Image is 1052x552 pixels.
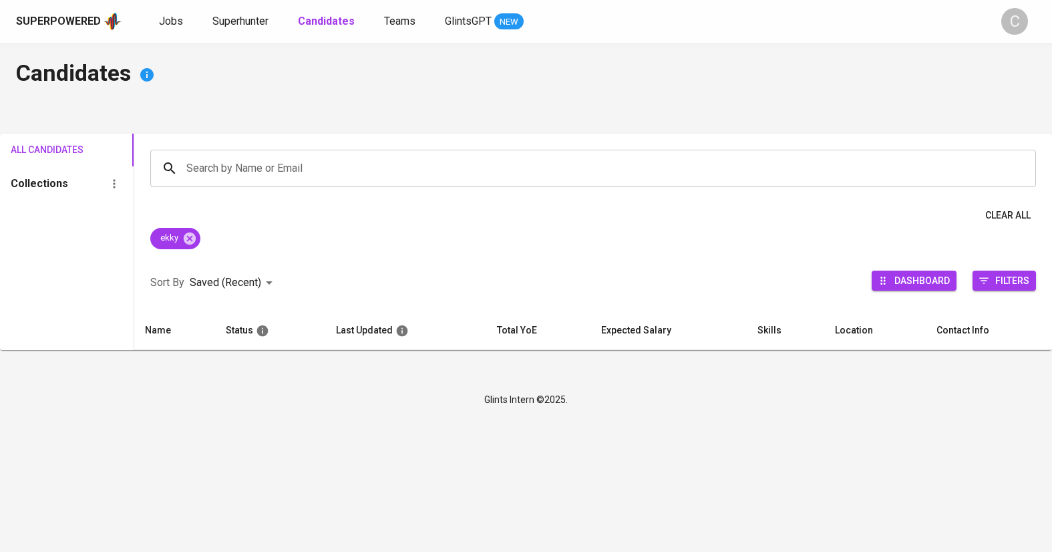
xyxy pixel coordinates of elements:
span: All Candidates [11,142,64,158]
th: Location [824,311,926,350]
b: Candidates [298,15,355,27]
button: Filters [973,271,1036,291]
a: Jobs [159,13,186,30]
span: Teams [384,15,415,27]
img: app logo [104,11,122,31]
button: Clear All [980,203,1036,228]
th: Last Updated [325,311,486,350]
p: Saved (Recent) [190,275,261,291]
a: Teams [384,13,418,30]
span: Superhunter [212,15,269,27]
th: Total YoE [486,311,591,350]
span: Jobs [159,15,183,27]
th: Expected Salary [590,311,747,350]
span: Clear All [985,207,1031,224]
h6: Collections [11,174,68,193]
div: ekky [150,228,200,249]
a: Candidates [298,13,357,30]
th: Contact Info [926,311,1052,350]
a: Superpoweredapp logo [16,11,122,31]
th: Name [134,311,215,350]
div: Superpowered [16,14,101,29]
p: Sort By [150,275,184,291]
th: Status [215,311,325,350]
div: C [1001,8,1028,35]
div: Saved (Recent) [190,271,277,295]
span: NEW [494,15,524,29]
span: Dashboard [894,271,950,289]
button: Dashboard [872,271,956,291]
a: Superhunter [212,13,271,30]
th: Skills [747,311,824,350]
span: Filters [995,271,1029,289]
a: GlintsGPT NEW [445,13,524,30]
span: ekky [150,232,186,245]
h4: Candidates [16,59,1036,91]
span: GlintsGPT [445,15,492,27]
